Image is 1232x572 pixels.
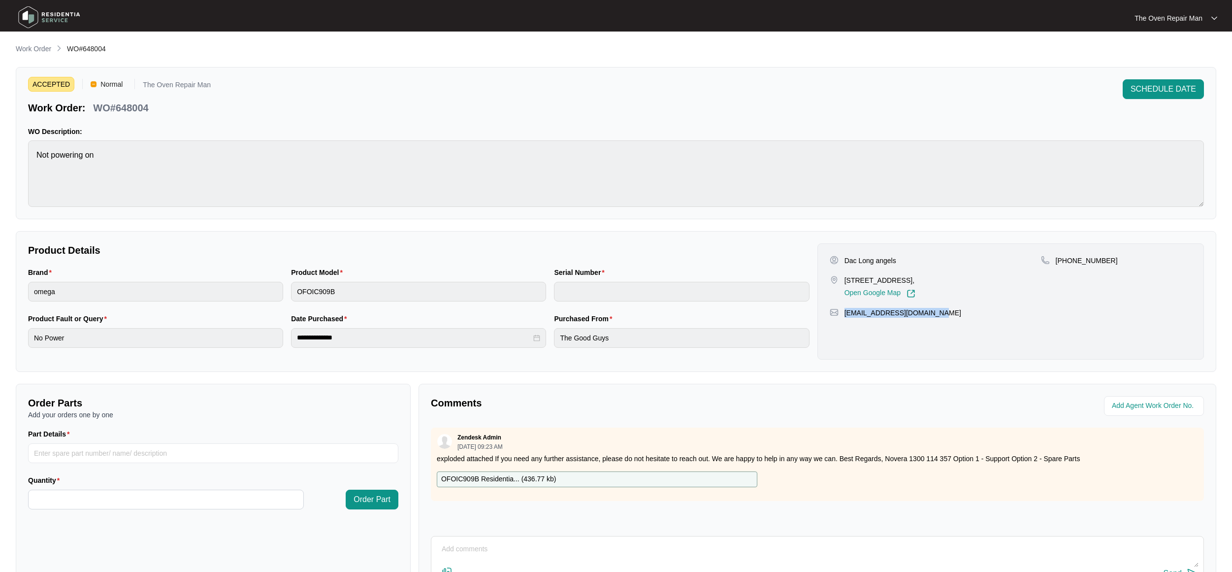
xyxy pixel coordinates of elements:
[28,77,74,92] span: ACCEPTED
[297,333,531,343] input: Date Purchased
[28,429,74,439] label: Part Details
[291,314,351,324] label: Date Purchased
[67,45,106,53] span: WO#648004
[907,289,915,298] img: Link-External
[28,328,283,348] input: Product Fault or Query
[844,256,896,266] p: Dac Long angels
[28,396,398,410] p: Order Parts
[1123,79,1204,99] button: SCHEDULE DATE
[844,275,915,285] p: [STREET_ADDRESS],
[1056,256,1118,266] p: [PHONE_NUMBER]
[291,282,546,302] input: Product Model
[97,77,127,92] span: Normal
[554,328,809,348] input: Purchased From
[346,490,398,509] button: Order Part
[28,410,398,420] p: Add your orders one by one
[28,127,1204,136] p: WO Description:
[354,494,390,505] span: Order Part
[143,81,211,92] p: The Oven Repair Man
[291,268,347,277] label: Product Model
[15,2,84,32] img: residentia service logo
[457,434,501,441] p: Zendesk Admin
[437,434,452,449] img: user.svg
[441,474,556,485] p: OFOIC909B Residentia... ( 436.77 kb )
[55,44,63,52] img: chevron-right
[28,101,85,115] p: Work Order:
[457,444,503,450] p: [DATE] 09:23 AM
[554,282,809,302] input: Serial Number
[1135,13,1202,23] p: The Oven Repair Man
[830,308,839,317] img: map-pin
[437,454,1198,464] p: exploded attached If you need any further assistance, please do not hesitate to reach out. We are...
[554,268,608,277] label: Serial Number
[1041,256,1050,265] img: map-pin
[431,396,811,410] p: Comments
[28,282,283,302] input: Brand
[28,243,810,257] p: Product Details
[16,44,51,54] p: Work Order
[29,490,303,509] input: Quantity
[28,268,56,277] label: Brand
[830,275,839,284] img: map-pin
[93,101,148,115] p: WO#648004
[1112,400,1198,412] input: Add Agent Work Order No.
[844,308,961,318] p: [EMAIL_ADDRESS][DOMAIN_NAME]
[1211,16,1217,21] img: dropdown arrow
[14,44,53,55] a: Work Order
[830,256,839,265] img: user-pin
[91,81,97,87] img: Vercel Logo
[28,140,1204,207] textarea: Not powering on
[554,314,616,324] label: Purchased From
[844,289,915,298] a: Open Google Map
[1131,83,1196,95] span: SCHEDULE DATE
[28,475,64,485] label: Quantity
[28,314,111,324] label: Product Fault or Query
[28,443,398,463] input: Part Details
